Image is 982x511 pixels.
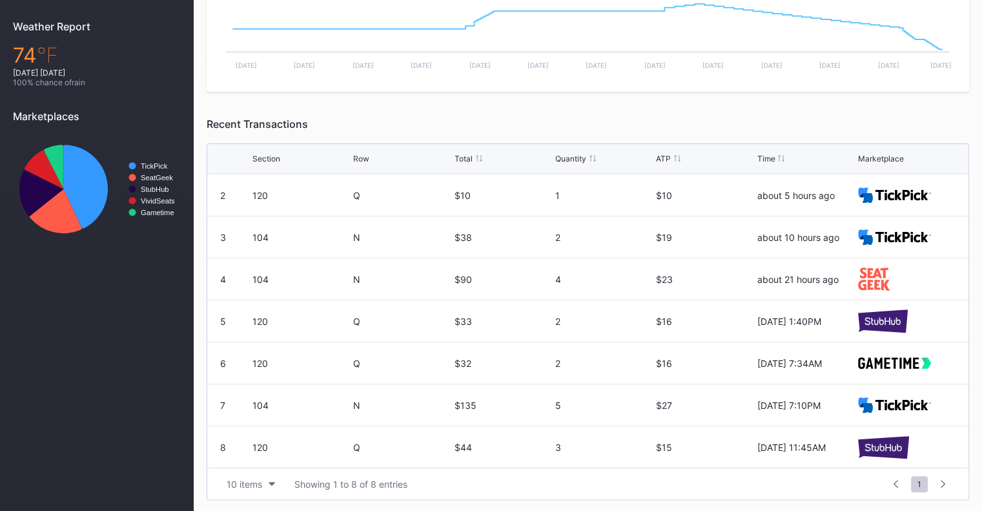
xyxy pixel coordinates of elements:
[353,274,451,285] div: N
[586,61,607,69] text: [DATE]
[353,154,369,163] div: Row
[220,442,226,453] div: 8
[141,197,175,205] text: VividSeats
[858,187,931,203] img: TickPick_logo.svg
[644,61,666,69] text: [DATE]
[911,476,928,492] span: 1
[353,316,451,327] div: Q
[656,442,753,453] div: $15
[252,400,350,411] div: 104
[141,209,174,216] text: Gametime
[555,400,653,411] div: 5
[757,316,854,327] div: [DATE] 1:40PM
[353,442,451,453] div: Q
[252,316,350,327] div: 120
[757,400,854,411] div: [DATE] 7:10PM
[757,232,854,243] div: about 10 hours ago
[220,190,225,201] div: 2
[858,397,931,413] img: TickPick_logo.svg
[37,43,58,68] span: ℉
[252,358,350,369] div: 120
[757,442,854,453] div: [DATE] 11:45AM
[227,479,262,490] div: 10 items
[13,132,181,245] svg: Chart title
[13,43,181,68] div: 74
[455,358,552,369] div: $32
[757,358,854,369] div: [DATE] 7:34AM
[455,190,552,201] div: $10
[455,400,552,411] div: $135
[252,442,350,453] div: 120
[656,316,753,327] div: $16
[757,274,854,285] div: about 21 hours ago
[411,61,432,69] text: [DATE]
[294,61,315,69] text: [DATE]
[858,229,931,245] img: TickPick_logo.svg
[455,442,552,453] div: $44
[555,154,586,163] div: Quantity
[455,232,552,243] div: $38
[141,174,173,182] text: SeatGeek
[13,78,181,87] div: 100 % chance of rain
[353,61,374,69] text: [DATE]
[858,436,909,459] img: stubHub.svg
[858,267,890,290] img: seatGeek.svg
[252,274,350,285] div: 104
[656,154,671,163] div: ATP
[13,110,181,123] div: Marketplaces
[220,316,226,327] div: 5
[757,154,775,163] div: Time
[858,309,908,332] img: stubHub.svg
[555,442,653,453] div: 3
[252,154,280,163] div: Section
[353,232,451,243] div: N
[252,190,350,201] div: 120
[141,162,168,170] text: TickPick
[819,61,841,69] text: [DATE]
[353,400,451,411] div: N
[555,232,653,243] div: 2
[877,61,899,69] text: [DATE]
[220,274,226,285] div: 4
[656,400,753,411] div: $27
[252,232,350,243] div: 104
[220,400,225,411] div: 7
[469,61,490,69] text: [DATE]
[220,358,226,369] div: 6
[220,232,226,243] div: 3
[353,190,451,201] div: Q
[13,68,181,78] div: [DATE] [DATE]
[555,358,653,369] div: 2
[858,154,904,163] div: Marketplace
[455,274,552,285] div: $90
[455,316,552,327] div: $33
[555,274,653,285] div: 4
[930,61,951,69] text: [DATE]
[555,190,653,201] div: 1
[220,475,281,493] button: 10 items
[757,190,854,201] div: about 5 hours ago
[207,118,969,130] div: Recent Transactions
[141,185,169,193] text: StubHub
[656,190,753,201] div: $10
[455,154,473,163] div: Total
[656,274,753,285] div: $23
[702,61,724,69] text: [DATE]
[527,61,549,69] text: [DATE]
[656,358,753,369] div: $16
[761,61,783,69] text: [DATE]
[555,316,653,327] div: 2
[294,479,407,490] div: Showing 1 to 8 of 8 entries
[236,61,257,69] text: [DATE]
[13,20,181,33] div: Weather Report
[656,232,753,243] div: $19
[353,358,451,369] div: Q
[858,357,931,369] img: gametime.svg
